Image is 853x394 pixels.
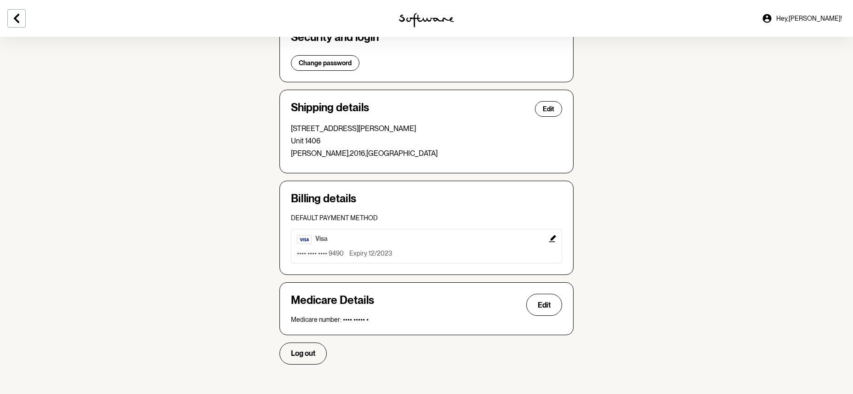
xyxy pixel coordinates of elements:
span: Edit [543,105,554,113]
p: [PERSON_NAME] , 2016 , [GEOGRAPHIC_DATA] [291,149,562,158]
button: Log out [279,343,327,365]
img: software logo [399,13,454,28]
span: visa [315,235,328,242]
h4: Billing details [291,192,562,206]
span: Default payment method [291,214,378,222]
h4: Medicare Details [291,294,374,316]
button: Edit [291,229,562,263]
span: Edit [538,301,551,309]
p: Medicare number: •••• ••••• • [291,316,562,324]
span: Change password [299,59,352,67]
a: Hey,[PERSON_NAME]! [756,7,847,29]
p: Unit 1406 [291,137,562,145]
p: •••• •••• •••• 9490 [297,250,344,257]
span: Log out [291,349,315,358]
span: Hey, [PERSON_NAME] ! [776,15,842,23]
h4: Shipping details [291,101,369,117]
button: Edit [535,101,562,117]
button: Edit [526,294,562,316]
h4: Security and login [291,31,562,44]
p: [STREET_ADDRESS][PERSON_NAME] [291,124,562,133]
p: Expiry 12/2023 [349,250,392,257]
button: Change password [291,55,359,71]
img: visa.d90d5dc0c0c428db6ba0.webp [297,235,312,244]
